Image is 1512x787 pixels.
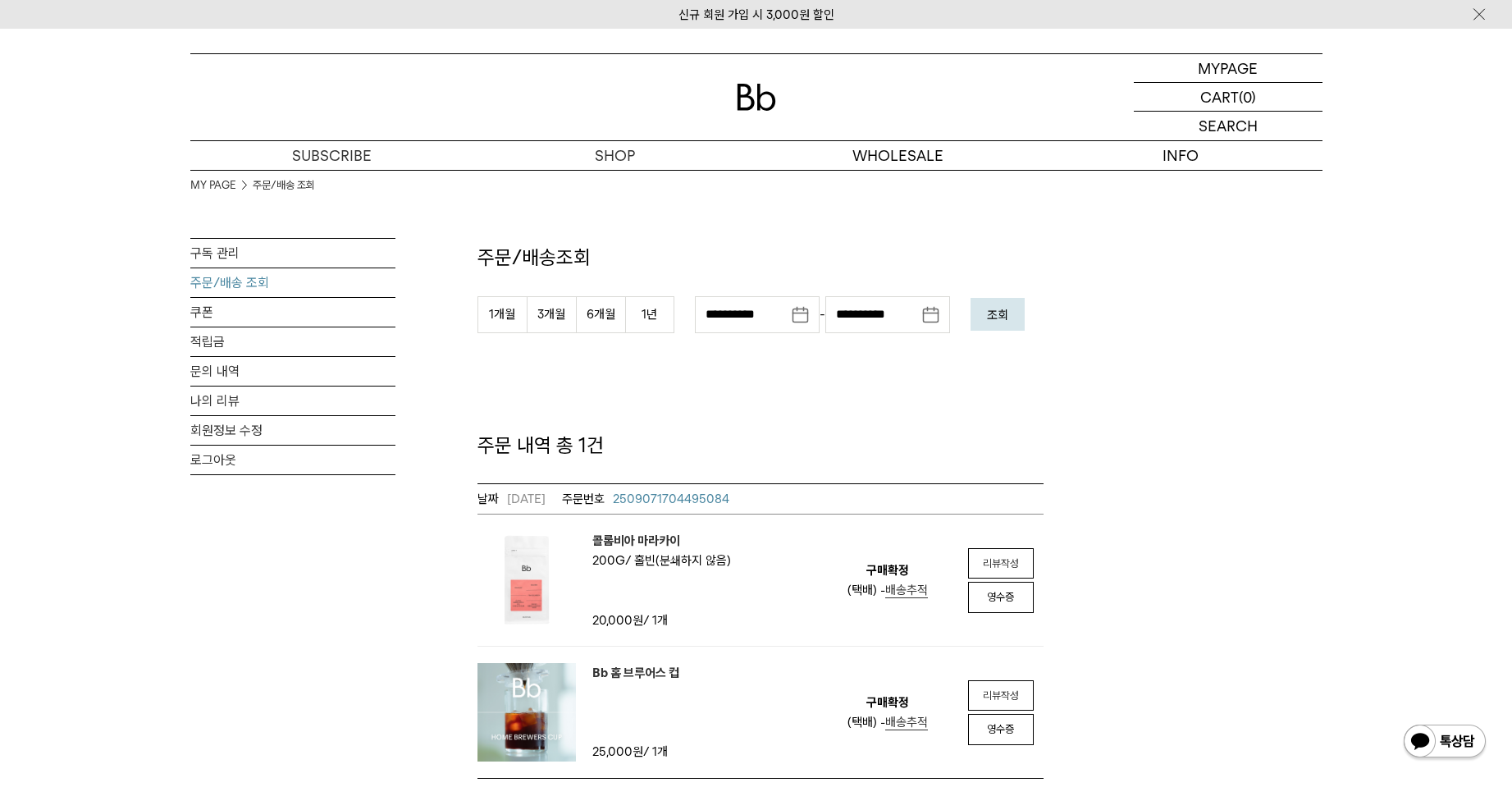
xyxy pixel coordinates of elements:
[971,298,1025,331] button: 조회
[1134,83,1322,112] a: CART (0)
[1039,141,1322,170] p: INFO
[592,613,643,628] strong: 20,000원
[1198,54,1258,82] p: MYPAGE
[190,327,395,356] a: 적립금
[592,742,668,762] td: / 1개
[634,553,731,568] span: 홀빈(분쇄하지 않음)
[987,591,1014,603] span: 영수증
[190,446,395,474] a: 로그아웃
[592,553,631,568] span: 200g
[190,357,395,386] a: 문의 내역
[968,714,1034,745] a: 영수증
[983,557,1019,570] em: 리뷰작성
[477,489,546,509] em: [DATE]
[592,611,732,630] td: / 1개
[847,580,928,600] div: (택배) -
[190,268,395,297] a: 주문/배송 조회
[678,7,834,22] a: 신규 회원 가입 시 3,000원 할인
[1239,83,1256,111] p: (0)
[1402,723,1487,762] img: 카카오톡 채널 1:1 채팅 버튼
[968,582,1034,613] a: 영수증
[527,296,576,333] button: 3개월
[477,432,1044,460] p: 주문 내역 총 1건
[477,663,576,762] img: Bb 홈 브루어스 컵
[866,693,909,712] em: 구매확정
[987,723,1014,735] span: 영수증
[473,141,756,170] a: SHOP
[987,308,1008,323] em: 조회
[885,715,928,730] span: 배송추적
[756,141,1039,170] p: WHOLESALE
[847,712,928,732] div: (택배) -
[1134,54,1322,83] a: MYPAGE
[576,296,625,333] button: 6개월
[477,244,1044,272] p: 주문/배송조회
[983,689,1019,702] em: 리뷰작성
[1200,83,1239,111] p: CART
[190,416,395,445] a: 회원정보 수정
[592,663,679,683] a: Bb 홈 브루어스 컵
[968,548,1034,579] a: 리뷰작성
[562,489,729,509] a: 2509071704495084
[885,583,928,598] a: 배송추적
[592,531,731,551] a: 콜롬비아 마라카이
[737,84,776,111] img: 로고
[592,744,643,759] strong: 25,000원
[866,561,909,580] em: 구매확정
[885,583,928,597] span: 배송추적
[477,296,527,333] button: 1개월
[190,298,395,327] a: 쿠폰
[695,296,950,333] div: -
[1199,112,1258,140] p: SEARCH
[190,387,395,415] a: 나의 리뷰
[613,492,729,506] span: 2509071704495084
[190,177,236,194] a: MY PAGE
[885,715,928,730] a: 배송추적
[477,531,576,629] img: 콜롬비아 마라카이
[253,177,315,194] a: 주문/배송 조회
[968,680,1034,712] a: 리뷰작성
[625,296,674,333] button: 1년
[190,141,473,170] a: SUBSCRIBE
[190,239,395,268] a: 구독 관리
